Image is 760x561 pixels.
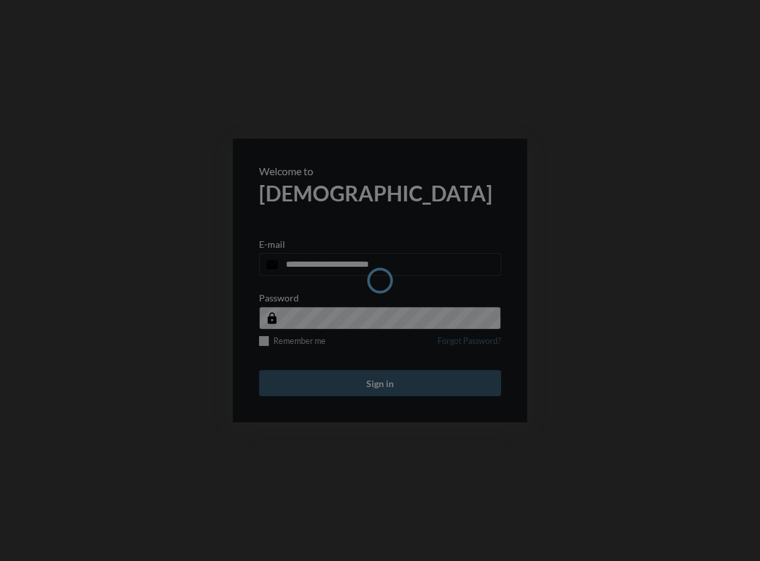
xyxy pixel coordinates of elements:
label: Remember me [259,336,326,346]
p: Welcome to [259,165,501,177]
button: Sign in [259,370,501,396]
a: Forgot Password? [438,336,501,354]
p: Password [259,292,299,303]
p: E-mail [259,239,285,250]
h2: [DEMOGRAPHIC_DATA] [259,180,501,206]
